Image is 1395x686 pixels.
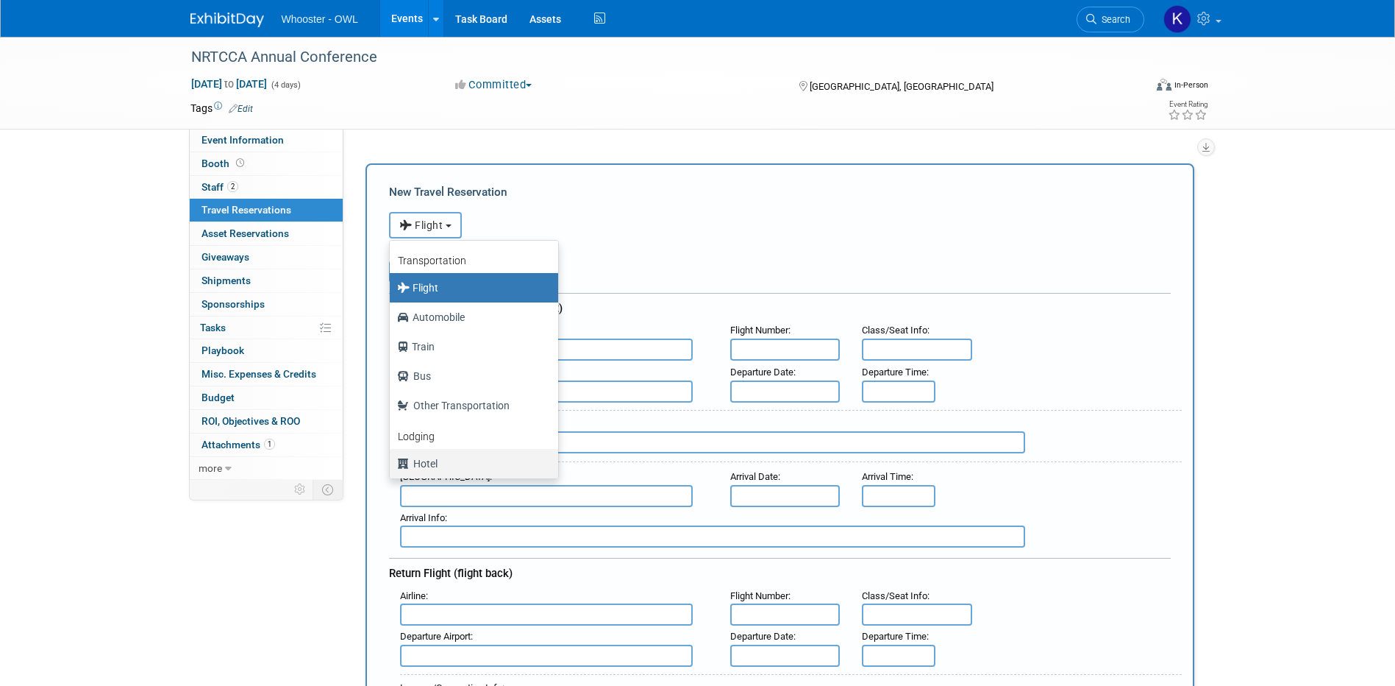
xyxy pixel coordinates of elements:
body: Rich Text Area. Press ALT-0 for help. [8,6,760,21]
small: : [862,631,929,642]
span: Budget [201,392,235,403]
span: Attachments [201,439,275,450]
img: Kamila Castaneda [1163,5,1191,33]
span: Booth [201,158,247,169]
img: ExhibitDay [190,13,264,27]
a: Transportation [390,244,558,273]
b: Lodging [398,431,435,442]
a: Budget [190,386,343,409]
a: Travel Reservations [190,199,343,222]
small: : [730,631,796,642]
button: Flight [389,212,462,238]
div: Booking Confirmation Number: [389,238,1171,261]
span: ROI, Objectives & ROO [201,415,300,427]
small: : [730,471,780,482]
a: Lodging [390,420,558,449]
span: Departure Time [862,631,927,642]
span: Departure Date [730,367,793,378]
label: Bus [397,364,543,388]
small: : [400,590,428,601]
b: Transportation [398,255,466,266]
a: Attachments1 [190,434,343,456]
label: Flight [397,276,543,300]
small: : [730,367,796,378]
a: Tasks [190,317,343,339]
span: (4 days) [270,80,301,90]
button: Committed [450,77,538,93]
small: : [400,512,447,523]
small: : [862,590,930,601]
span: Booth not reserved yet [233,158,247,169]
td: Tags [190,101,253,116]
span: 2 [227,181,238,192]
span: Flight Number [730,325,788,336]
td: Personalize Event Tab Strip [288,480,313,499]
div: New Travel Reservation [389,184,1171,200]
span: to [222,78,236,90]
small: : [400,631,473,642]
label: Other Transportation [397,394,543,417]
span: Event Information [201,134,284,146]
span: Playbook [201,344,244,356]
div: Event Format [1057,77,1209,99]
td: Toggle Event Tabs [313,480,343,499]
span: Whooster - OWL [282,13,358,25]
span: Shipments [201,275,251,286]
small: : [730,325,791,336]
small: : [862,325,930,336]
span: Departure Date [730,631,793,642]
span: Staff [201,181,238,193]
small: : [862,471,913,482]
span: Arrival Info [400,512,445,523]
small: : [862,367,929,378]
span: Class/Seat Info [862,590,927,601]
label: Automobile [397,305,543,329]
div: In-Person [1174,79,1208,91]
span: Search [1096,14,1130,25]
span: more [199,462,222,474]
label: Hotel [397,452,543,475]
span: Flight Number [730,590,788,601]
a: more [190,457,343,480]
span: Departure Airport [400,631,471,642]
span: Travel Reservations [201,204,291,216]
a: Shipments [190,269,343,292]
a: Misc. Expenses & Credits [190,363,343,386]
a: Staff2 [190,176,343,199]
span: Tasks [200,322,226,333]
span: Misc. Expenses & Credits [201,368,316,380]
span: Class/Seat Info [862,325,927,336]
a: Playbook [190,339,343,362]
span: [GEOGRAPHIC_DATA], [GEOGRAPHIC_DATA] [810,81,993,92]
span: Arrival Date [730,471,778,482]
label: Train [397,335,543,358]
span: Return Flight (flight back) [389,567,513,580]
a: Giveaways [190,246,343,269]
a: Edit [229,104,253,114]
small: : [730,590,791,601]
div: Event Rating [1168,101,1207,108]
a: Booth [190,152,343,175]
a: Sponsorships [190,293,343,316]
a: Event Information [190,129,343,152]
span: [DATE] [DATE] [190,77,268,91]
span: Giveaways [201,251,249,263]
span: Sponsorships [201,298,265,310]
span: Asset Reservations [201,227,289,239]
span: Departure Time [862,367,927,378]
img: Format-Inperson.png [1157,79,1171,91]
a: ROI, Objectives & ROO [190,410,343,433]
span: Airline [400,590,426,601]
span: Arrival Time [862,471,911,482]
div: NRTCCA Annual Conference [186,44,1122,71]
a: Asset Reservations [190,222,343,245]
a: Search [1077,7,1144,32]
span: 1 [264,439,275,450]
span: Flight [399,219,443,231]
